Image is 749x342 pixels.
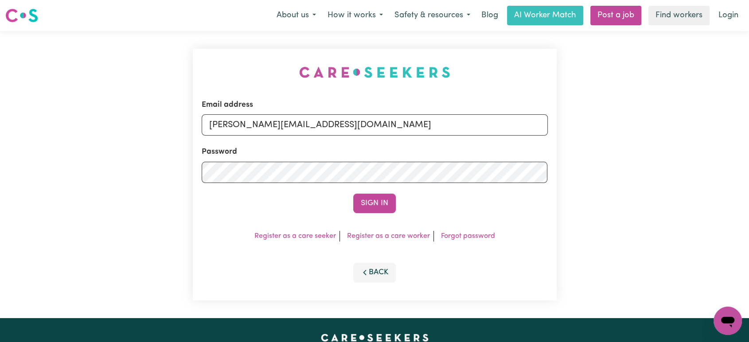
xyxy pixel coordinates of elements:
[202,114,548,136] input: Email address
[590,6,641,25] a: Post a job
[321,334,429,341] a: Careseekers home page
[353,263,396,282] button: Back
[5,8,38,23] img: Careseekers logo
[254,233,336,240] a: Register as a care seeker
[271,6,322,25] button: About us
[353,194,396,213] button: Sign In
[202,146,237,158] label: Password
[322,6,389,25] button: How it works
[648,6,710,25] a: Find workers
[202,99,253,111] label: Email address
[441,233,495,240] a: Forgot password
[5,5,38,26] a: Careseekers logo
[714,307,742,335] iframe: Button to launch messaging window
[389,6,476,25] button: Safety & resources
[476,6,503,25] a: Blog
[713,6,744,25] a: Login
[507,6,583,25] a: AI Worker Match
[347,233,430,240] a: Register as a care worker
